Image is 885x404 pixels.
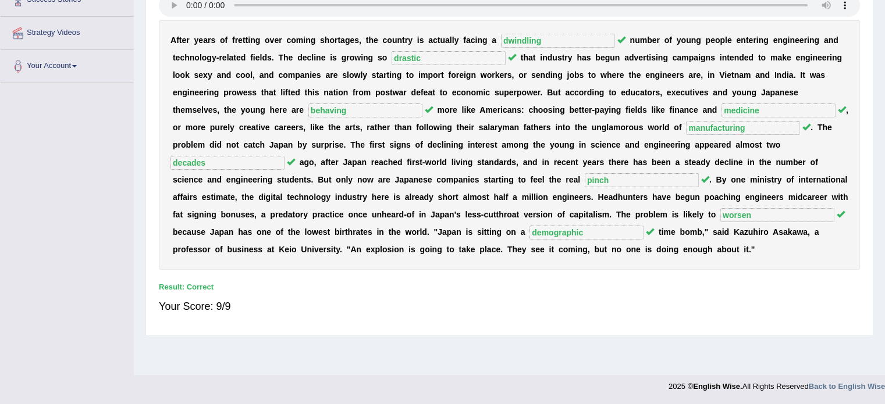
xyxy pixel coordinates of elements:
b: s [354,35,359,45]
b: a [260,70,264,80]
b: n [221,70,226,80]
b: m [296,35,303,45]
b: a [677,53,681,62]
b: i [464,70,466,80]
b: l [725,35,727,45]
b: e [236,53,241,62]
b: o [409,70,414,80]
b: e [748,35,753,45]
b: l [360,70,362,80]
b: n [630,35,635,45]
b: i [330,53,332,62]
b: i [314,53,316,62]
b: r [524,70,527,80]
b: i [720,53,722,62]
b: y [194,35,199,45]
b: y [568,53,573,62]
b: , [359,35,361,45]
b: e [176,53,180,62]
b: n [741,35,746,45]
b: h [523,53,528,62]
b: r [346,53,349,62]
b: r [186,35,189,45]
b: o [518,70,524,80]
b: a [582,53,587,62]
b: f [225,35,228,45]
b: i [807,35,809,45]
b: l [250,70,253,80]
b: a [528,53,533,62]
b: l [200,53,202,62]
b: r [564,53,567,62]
b: l [173,70,175,80]
b: r [826,53,829,62]
b: t [366,35,369,45]
b: i [361,53,363,62]
b: s [372,70,376,80]
input: blank [501,34,615,48]
b: f [232,35,235,45]
b: a [445,35,450,45]
b: s [557,53,562,62]
b: y [454,35,459,45]
b: p [295,70,300,80]
b: n [809,35,815,45]
b: a [340,35,345,45]
b: a [229,53,233,62]
b: s [342,70,347,80]
b: w [354,53,361,62]
b: t [727,53,730,62]
b: i [418,70,421,80]
b: t [758,53,761,62]
b: g [207,53,212,62]
a: Back to English Wise [809,382,885,391]
b: e [333,70,338,80]
b: o [240,70,246,80]
b: o [433,70,438,80]
b: d [241,53,246,62]
b: s [531,70,536,80]
b: t [746,35,749,45]
b: g [342,53,347,62]
b: o [246,70,251,80]
b: , [253,70,255,80]
b: o [349,70,354,80]
b: l [260,53,262,62]
b: w [354,70,360,80]
b: e [744,53,749,62]
b: r [504,70,507,80]
b: d [545,70,550,80]
b: d [269,70,274,80]
b: g [466,70,471,80]
b: r [335,35,337,45]
b: t [441,70,444,80]
b: i [310,70,312,80]
b: i [656,53,658,62]
b: b [647,35,652,45]
b: i [248,35,250,45]
b: c [307,53,311,62]
b: o [487,70,492,80]
b: k [782,53,787,62]
b: a [624,53,629,62]
b: m [640,35,647,45]
b: n [477,35,482,45]
b: a [492,35,496,45]
b: p [720,35,725,45]
b: i [417,35,420,45]
b: e [795,53,800,62]
b: n [542,53,548,62]
b: h [368,35,374,45]
b: e [600,53,605,62]
b: e [638,53,643,62]
b: e [374,35,378,45]
b: t [246,35,248,45]
b: n [790,35,795,45]
b: f [448,70,451,80]
b: n [829,35,834,45]
b: h [577,53,582,62]
b: T [278,53,283,62]
b: r [656,35,659,45]
b: o [350,53,355,62]
b: m [770,53,777,62]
